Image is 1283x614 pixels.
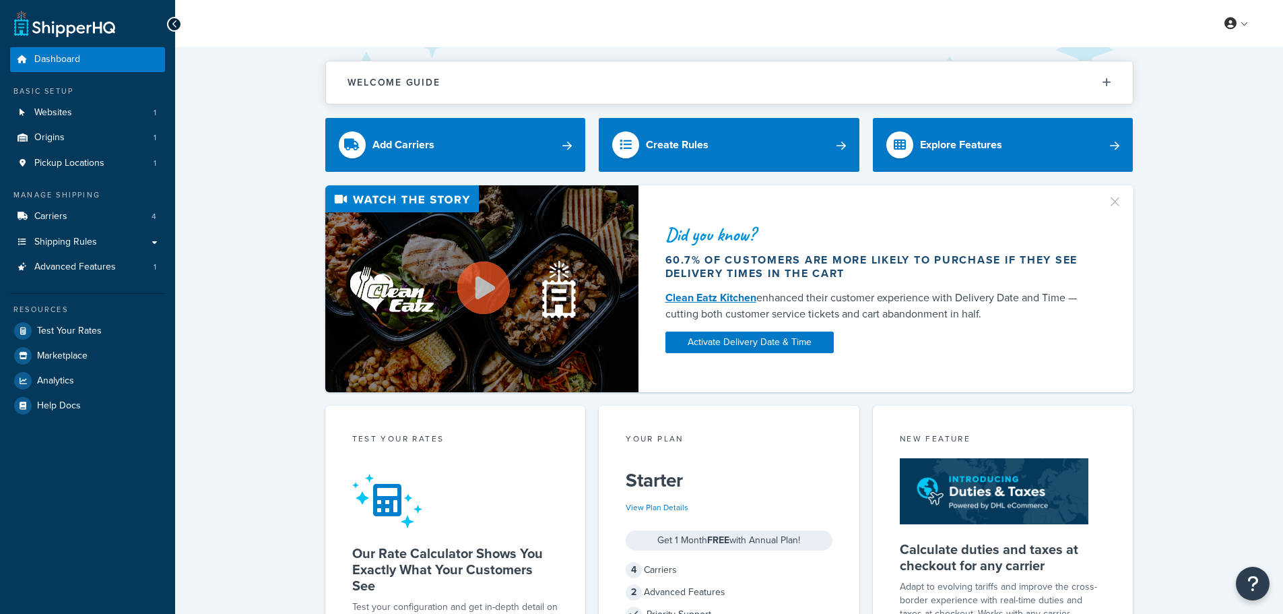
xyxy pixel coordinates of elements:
a: Analytics [10,369,165,393]
a: Dashboard [10,47,165,72]
div: Carriers [626,561,832,580]
strong: FREE [707,533,729,547]
li: Websites [10,100,165,125]
h5: Calculate duties and taxes at checkout for any carrier [900,541,1107,574]
a: Clean Eatz Kitchen [665,290,756,305]
li: Advanced Features [10,255,165,280]
a: Test Your Rates [10,319,165,343]
span: Websites [34,107,72,119]
img: Video thumbnail [325,185,638,392]
span: Advanced Features [34,262,116,273]
span: 1 [154,107,156,119]
a: Marketplace [10,344,165,368]
a: Websites1 [10,100,165,125]
button: Open Resource Center [1236,567,1270,601]
span: 4 [152,211,156,222]
span: 1 [154,158,156,169]
button: Welcome Guide [326,61,1133,104]
a: Pickup Locations1 [10,151,165,176]
span: Dashboard [34,54,80,65]
li: Origins [10,125,165,150]
span: Carriers [34,211,67,222]
span: Help Docs [37,400,81,412]
div: enhanced their customer experience with Delivery Date and Time — cutting both customer service ti... [665,290,1091,322]
div: New Feature [900,433,1107,448]
a: Shipping Rules [10,230,165,255]
li: Carriers [10,204,165,229]
div: Manage Shipping [10,189,165,201]
span: Analytics [37,375,74,387]
a: Explore Features [873,118,1133,172]
h5: Our Rate Calculator Shows You Exactly What Your Customers See [352,545,559,594]
div: 60.7% of customers are more likely to purchase if they see delivery times in the cart [665,253,1091,280]
h2: Welcome Guide [348,78,440,88]
a: Create Rules [599,118,859,172]
li: Pickup Locations [10,151,165,176]
span: 1 [154,132,156,144]
div: Add Carriers [372,135,434,154]
span: Shipping Rules [34,237,97,248]
span: 2 [626,584,642,601]
div: Create Rules [646,135,709,154]
span: 1 [154,262,156,273]
span: Marketplace [37,350,88,362]
div: Advanced Features [626,583,832,602]
div: Explore Features [920,135,1002,154]
a: Help Docs [10,394,165,418]
div: Your Plan [626,433,832,448]
div: Did you know? [665,225,1091,244]
a: Carriers4 [10,204,165,229]
h5: Starter [626,470,832,491]
a: Activate Delivery Date & Time [665,332,834,353]
div: Test your rates [352,433,559,448]
a: Add Carriers [325,118,586,172]
div: Resources [10,304,165,315]
span: Origins [34,132,65,144]
span: Test Your Rates [37,326,102,337]
span: Pickup Locations [34,158,104,169]
a: View Plan Details [626,501,688,514]
div: Get 1 Month with Annual Plan! [626,530,832,551]
span: 4 [626,562,642,578]
a: Advanced Features1 [10,255,165,280]
div: Basic Setup [10,86,165,97]
a: Origins1 [10,125,165,150]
